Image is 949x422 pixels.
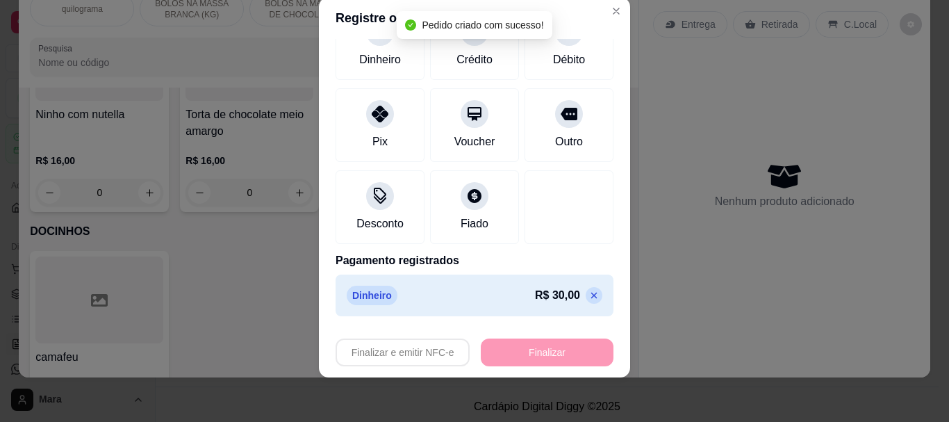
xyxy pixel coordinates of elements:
p: Dinheiro [347,286,397,305]
div: Outro [555,133,583,150]
p: Pagamento registrados [336,252,613,269]
div: Fiado [461,216,488,232]
span: check-circle [405,19,416,31]
div: Pix [372,133,388,150]
p: R$ 30,00 [535,287,580,304]
div: Débito [553,51,585,68]
span: Pedido criado com sucesso! [422,19,543,31]
div: Voucher [454,133,495,150]
div: Dinheiro [359,51,401,68]
div: Desconto [356,216,404,232]
div: Crédito [456,51,493,68]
